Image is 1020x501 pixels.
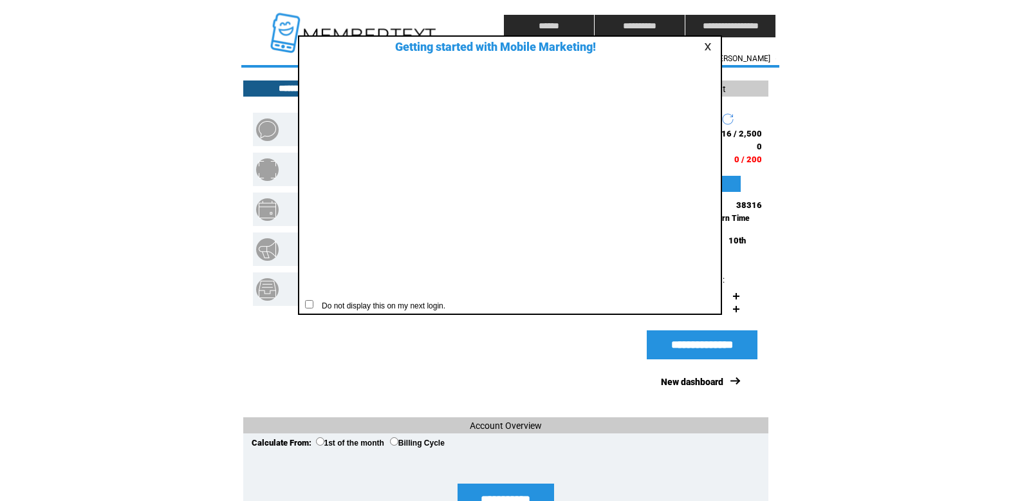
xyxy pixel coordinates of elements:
span: Account Overview [470,421,542,431]
span: Calculate From: [252,438,311,448]
span: 10th [728,236,746,245]
span: 0 / 200 [734,155,762,164]
span: 38316 [736,200,762,210]
span: Do not display this on my next login. [315,301,445,310]
img: appointments.png [256,198,279,221]
img: text-buzzer.png [256,238,279,261]
img: mobile-coupons.png [256,158,279,181]
input: Billing Cycle [390,437,398,446]
span: Eastern Time [703,214,750,223]
img: inbox.png [256,278,279,301]
label: Billing Cycle [390,439,445,448]
a: New dashboard [661,377,723,387]
span: Hello [PERSON_NAME] [692,54,770,63]
span: Getting started with Mobile Marketing! [382,40,596,53]
img: text-blast.png [256,118,279,141]
span: 2,316 / 2,500 [709,129,762,138]
span: 0 [757,142,762,151]
label: 1st of the month [316,439,384,448]
input: 1st of the month [316,437,324,446]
